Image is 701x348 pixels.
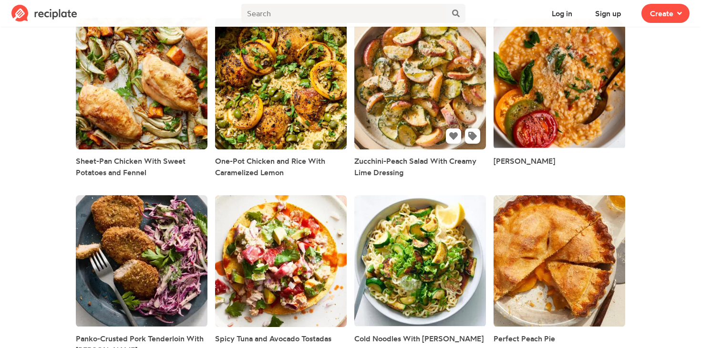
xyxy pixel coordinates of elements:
[494,155,555,167] a: [PERSON_NAME]
[241,4,446,23] input: Search
[650,8,673,19] span: Create
[215,155,347,178] a: One-Pot Chicken and Rice With Caramelized Lemon
[215,156,325,177] span: One-Pot Chicken and Rice With Caramelized Lemon
[641,4,690,23] button: Create
[354,333,484,344] a: Cold Noodles With [PERSON_NAME]
[354,156,476,177] span: Zucchini-Peach Salad With Creamy Lime Dressing
[494,156,555,166] span: [PERSON_NAME]
[494,334,555,343] span: Perfect Peach Pie
[76,155,207,178] a: Sheet-Pan Chicken With Sweet Potatoes and Fennel
[494,333,555,344] a: Perfect Peach Pie
[76,156,186,177] span: Sheet-Pan Chicken With Sweet Potatoes and Fennel
[354,334,484,343] span: Cold Noodles With [PERSON_NAME]
[215,334,331,343] span: Spicy Tuna and Avocado Tostadas
[587,4,630,23] button: Sign up
[11,5,77,22] img: Reciplate
[215,333,331,344] a: Spicy Tuna and Avocado Tostadas
[543,4,581,23] button: Log in
[354,155,486,178] a: Zucchini-Peach Salad With Creamy Lime Dressing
